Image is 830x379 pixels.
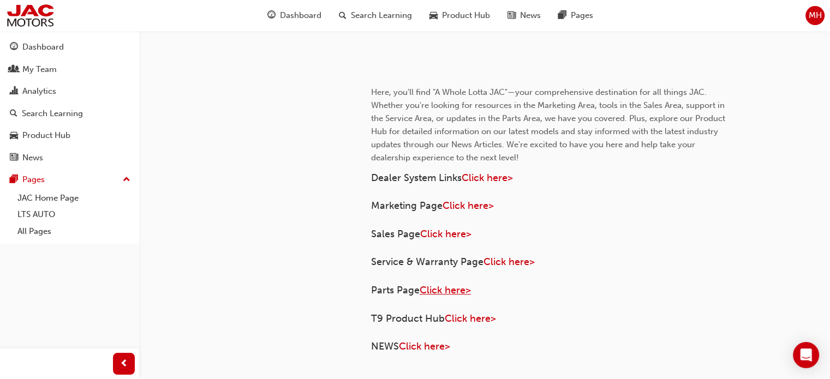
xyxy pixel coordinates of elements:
[571,9,593,22] span: Pages
[371,172,462,184] span: Dealer System Links
[429,9,438,22] span: car-icon
[462,172,513,184] a: Click here>
[13,206,135,223] a: LTS AUTO
[22,173,45,186] div: Pages
[558,9,566,22] span: pages-icon
[120,357,128,371] span: prev-icon
[507,9,516,22] span: news-icon
[267,9,276,22] span: guage-icon
[10,153,18,163] span: news-icon
[10,131,18,141] span: car-icon
[371,200,443,212] span: Marketing Page
[10,87,18,97] span: chart-icon
[793,342,819,368] div: Open Intercom Messenger
[371,312,445,324] span: T9 Product Hub
[22,129,70,142] div: Product Hub
[371,284,420,296] span: Parts Page
[10,43,18,52] span: guage-icon
[22,107,83,120] div: Search Learning
[420,228,471,240] a: Click here>
[22,41,64,53] div: Dashboard
[4,170,135,190] button: Pages
[4,35,135,170] button: DashboardMy TeamAnalyticsSearch LearningProduct HubNews
[421,4,499,27] a: car-iconProduct Hub
[22,63,57,76] div: My Team
[10,109,17,119] span: search-icon
[4,81,135,101] a: Analytics
[4,37,135,57] a: Dashboard
[10,175,18,185] span: pages-icon
[371,87,727,163] span: Here, you'll find "A Whole Lotta JAC"—your comprehensive destination for all things JAC. Whether ...
[330,4,421,27] a: search-iconSearch Learning
[445,312,496,324] a: Click here>
[443,200,494,212] a: Click here>
[280,9,321,22] span: Dashboard
[22,85,56,98] div: Analytics
[123,173,130,187] span: up-icon
[13,223,135,240] a: All Pages
[10,65,18,75] span: people-icon
[5,3,55,28] img: jac-portal
[4,59,135,80] a: My Team
[4,125,135,146] a: Product Hub
[442,9,490,22] span: Product Hub
[13,190,135,207] a: JAC Home Page
[483,256,535,268] a: Click here>
[22,152,43,164] div: News
[499,4,550,27] a: news-iconNews
[550,4,602,27] a: pages-iconPages
[259,4,330,27] a: guage-iconDashboard
[809,9,822,22] span: MH
[371,256,483,268] span: Service & Warranty Page
[371,340,399,352] span: NEWS
[520,9,541,22] span: News
[4,148,135,168] a: News
[339,9,347,22] span: search-icon
[4,104,135,124] a: Search Learning
[420,284,471,296] a: Click here>
[399,340,450,352] a: Click here>
[371,228,420,240] span: Sales Page
[351,9,412,22] span: Search Learning
[805,6,825,25] button: MH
